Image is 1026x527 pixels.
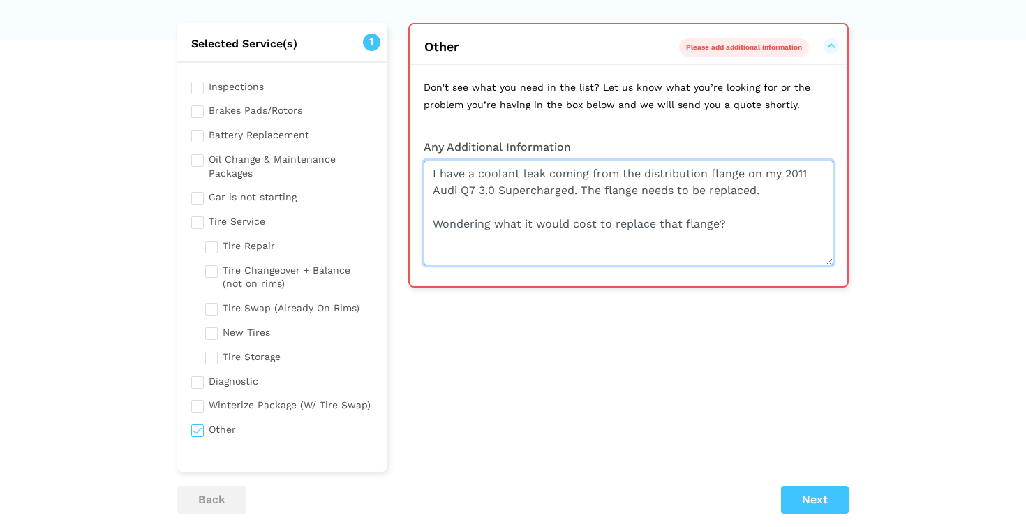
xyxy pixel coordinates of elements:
span: 1 [363,34,380,51]
button: Next [781,486,849,514]
button: back [177,486,246,514]
span: Please add additional information [686,43,802,51]
button: Other Please add additional information [424,38,833,55]
p: Don't see what you need in the list? Let us know what you’re looking for or the problem you’re ha... [410,65,847,127]
h2: Selected Service(s) [177,37,387,51]
h3: Any Additional Information [424,141,833,154]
